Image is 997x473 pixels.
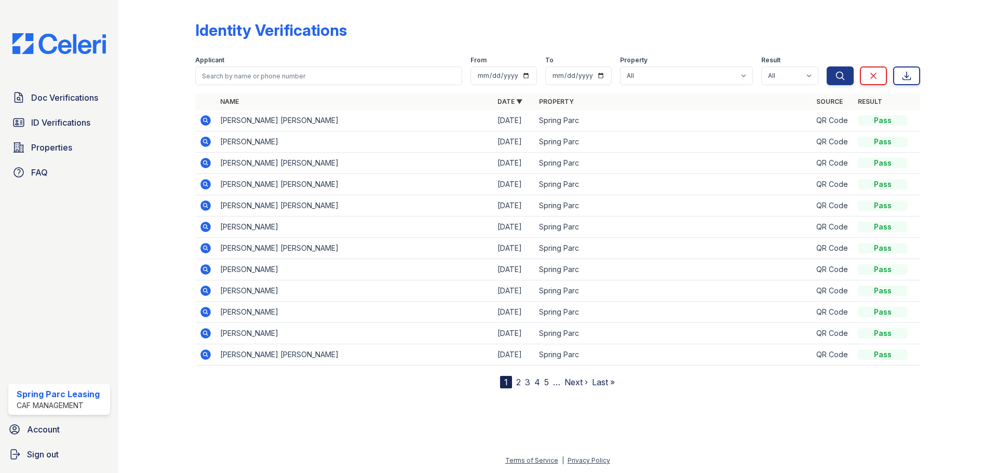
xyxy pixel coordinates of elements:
[858,349,908,360] div: Pass
[812,238,854,259] td: QR Code
[216,302,493,323] td: [PERSON_NAME]
[493,344,535,366] td: [DATE]
[4,419,114,440] a: Account
[220,98,239,105] a: Name
[858,264,908,275] div: Pass
[216,259,493,280] td: [PERSON_NAME]
[858,200,908,211] div: Pass
[535,344,812,366] td: Spring Parc
[4,444,114,465] a: Sign out
[493,217,535,238] td: [DATE]
[493,131,535,153] td: [DATE]
[535,195,812,217] td: Spring Parc
[27,423,60,436] span: Account
[553,376,560,388] span: …
[493,323,535,344] td: [DATE]
[216,344,493,366] td: [PERSON_NAME] [PERSON_NAME]
[761,56,780,64] label: Result
[31,116,90,129] span: ID Verifications
[812,153,854,174] td: QR Code
[470,56,487,64] label: From
[216,153,493,174] td: [PERSON_NAME] [PERSON_NAME]
[195,56,224,64] label: Applicant
[535,259,812,280] td: Spring Parc
[858,158,908,168] div: Pass
[8,137,110,158] a: Properties
[858,98,882,105] a: Result
[31,141,72,154] span: Properties
[497,98,522,105] a: Date ▼
[493,153,535,174] td: [DATE]
[812,259,854,280] td: QR Code
[216,174,493,195] td: [PERSON_NAME] [PERSON_NAME]
[539,98,574,105] a: Property
[812,344,854,366] td: QR Code
[8,87,110,108] a: Doc Verifications
[31,166,48,179] span: FAQ
[812,323,854,344] td: QR Code
[535,131,812,153] td: Spring Parc
[535,217,812,238] td: Spring Parc
[568,456,610,464] a: Privacy Policy
[592,377,615,387] a: Last »
[216,195,493,217] td: [PERSON_NAME] [PERSON_NAME]
[216,217,493,238] td: [PERSON_NAME]
[535,110,812,131] td: Spring Parc
[31,91,98,104] span: Doc Verifications
[535,174,812,195] td: Spring Parc
[516,377,521,387] a: 2
[534,377,540,387] a: 4
[493,302,535,323] td: [DATE]
[493,259,535,280] td: [DATE]
[216,238,493,259] td: [PERSON_NAME] [PERSON_NAME]
[858,328,908,339] div: Pass
[505,456,558,464] a: Terms of Service
[858,286,908,296] div: Pass
[544,377,549,387] a: 5
[17,388,100,400] div: Spring Parc Leasing
[812,131,854,153] td: QR Code
[620,56,648,64] label: Property
[493,195,535,217] td: [DATE]
[564,377,588,387] a: Next ›
[535,302,812,323] td: Spring Parc
[858,307,908,317] div: Pass
[858,222,908,232] div: Pass
[216,323,493,344] td: [PERSON_NAME]
[216,280,493,302] td: [PERSON_NAME]
[493,174,535,195] td: [DATE]
[493,110,535,131] td: [DATE]
[545,56,554,64] label: To
[535,280,812,302] td: Spring Parc
[812,302,854,323] td: QR Code
[493,238,535,259] td: [DATE]
[816,98,843,105] a: Source
[812,217,854,238] td: QR Code
[812,174,854,195] td: QR Code
[535,238,812,259] td: Spring Parc
[812,110,854,131] td: QR Code
[216,110,493,131] td: [PERSON_NAME] [PERSON_NAME]
[500,376,512,388] div: 1
[562,456,564,464] div: |
[858,115,908,126] div: Pass
[858,137,908,147] div: Pass
[525,377,530,387] a: 3
[17,400,100,411] div: CAF Management
[4,33,114,54] img: CE_Logo_Blue-a8612792a0a2168367f1c8372b55b34899dd931a85d93a1a3d3e32e68fde9ad4.png
[8,112,110,133] a: ID Verifications
[858,243,908,253] div: Pass
[195,66,462,85] input: Search by name or phone number
[535,153,812,174] td: Spring Parc
[8,162,110,183] a: FAQ
[27,448,59,461] span: Sign out
[195,21,347,39] div: Identity Verifications
[216,131,493,153] td: [PERSON_NAME]
[858,179,908,190] div: Pass
[812,195,854,217] td: QR Code
[535,323,812,344] td: Spring Parc
[812,280,854,302] td: QR Code
[493,280,535,302] td: [DATE]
